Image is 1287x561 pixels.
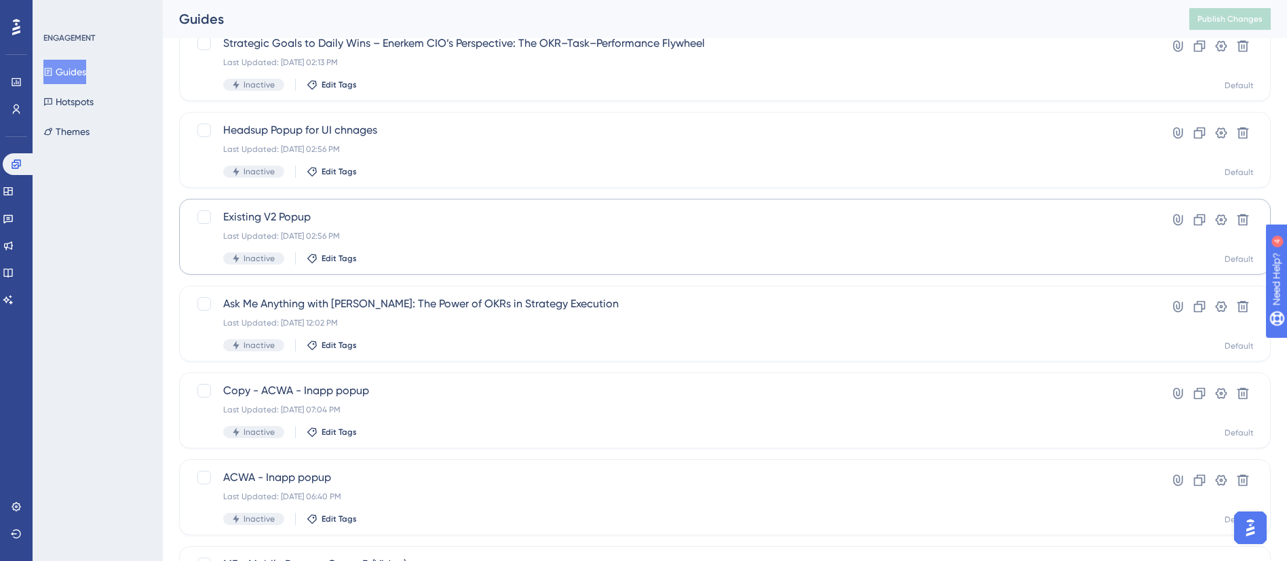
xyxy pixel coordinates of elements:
[179,9,1155,28] div: Guides
[307,253,357,264] button: Edit Tags
[244,427,275,438] span: Inactive
[307,340,357,351] button: Edit Tags
[322,514,357,524] span: Edit Tags
[244,340,275,351] span: Inactive
[223,122,1118,138] span: Headsup Popup for UI chnages
[43,90,94,114] button: Hotspots
[1225,427,1254,438] div: Default
[223,144,1118,155] div: Last Updated: [DATE] 02:56 PM
[223,491,1118,502] div: Last Updated: [DATE] 06:40 PM
[32,3,85,20] span: Need Help?
[307,79,357,90] button: Edit Tags
[307,166,357,177] button: Edit Tags
[43,119,90,144] button: Themes
[94,7,98,18] div: 4
[322,427,357,438] span: Edit Tags
[223,404,1118,415] div: Last Updated: [DATE] 07:04 PM
[1225,341,1254,351] div: Default
[223,231,1118,241] div: Last Updated: [DATE] 02:56 PM
[244,166,275,177] span: Inactive
[223,317,1118,328] div: Last Updated: [DATE] 12:02 PM
[322,253,357,264] span: Edit Tags
[1225,514,1254,525] div: Default
[1225,80,1254,91] div: Default
[1225,254,1254,265] div: Default
[223,296,1118,312] span: Ask Me Anything with [PERSON_NAME]: The Power of OKRs in Strategy Execution
[322,166,357,177] span: Edit Tags
[1189,8,1271,30] button: Publish Changes
[244,514,275,524] span: Inactive
[307,427,357,438] button: Edit Tags
[1225,167,1254,178] div: Default
[307,514,357,524] button: Edit Tags
[223,35,1118,52] span: Strategic Goals to Daily Wins – Enerkem CIO’s Perspective: The OKR–Task–Performance Flywheel
[244,253,275,264] span: Inactive
[1197,14,1263,24] span: Publish Changes
[1230,507,1271,548] iframe: UserGuiding AI Assistant Launcher
[322,340,357,351] span: Edit Tags
[223,469,1118,486] span: ACWA - Inapp popup
[43,33,95,43] div: ENGAGEMENT
[322,79,357,90] span: Edit Tags
[223,209,1118,225] span: Existing V2 Popup
[244,79,275,90] span: Inactive
[223,57,1118,68] div: Last Updated: [DATE] 02:13 PM
[223,383,1118,399] span: Copy - ACWA - Inapp popup
[43,60,86,84] button: Guides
